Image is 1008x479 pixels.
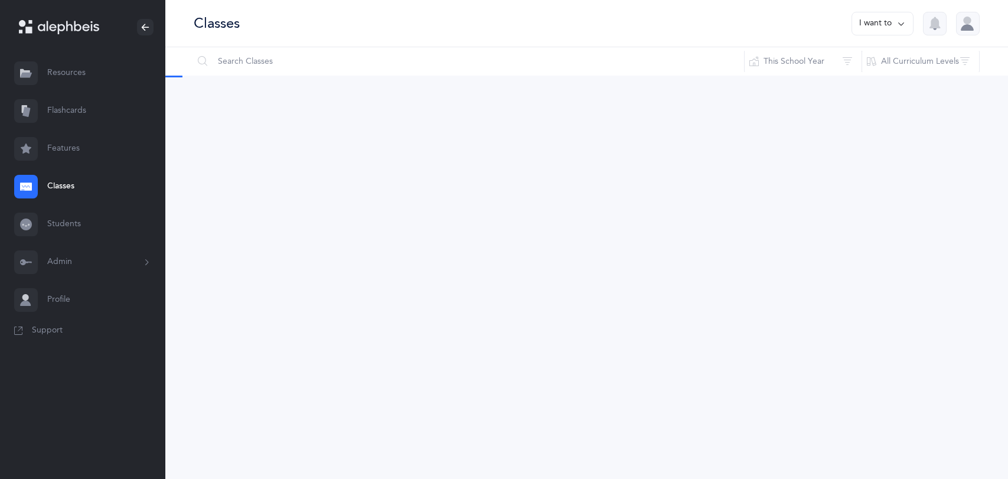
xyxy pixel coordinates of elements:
[193,47,745,76] input: Search Classes
[32,325,63,337] span: Support
[194,14,240,33] div: Classes
[744,47,862,76] button: This School Year
[862,47,980,76] button: All Curriculum Levels
[852,12,914,35] button: I want to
